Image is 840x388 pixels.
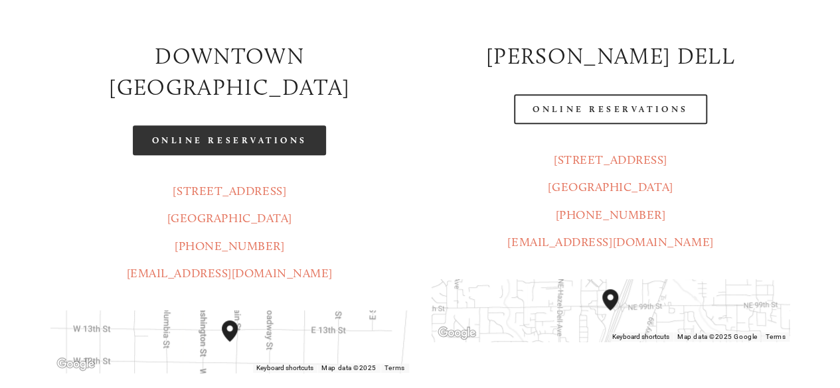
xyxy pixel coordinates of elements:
[173,184,286,198] a: [STREET_ADDRESS]
[765,333,786,340] a: Terms
[597,284,639,337] div: Amaro's Table 816 Northeast 98th Circle Vancouver, WA, 98665, United States
[216,315,259,368] div: Amaro's Table 1220 Main Street vancouver, United States
[384,364,405,371] a: Terms
[127,266,333,281] a: [EMAIL_ADDRESS][DOMAIN_NAME]
[435,324,479,342] a: Open this area in Google Maps (opens a new window)
[677,333,757,340] span: Map data ©2025 Google
[612,332,669,342] button: Keyboard shortcuts
[507,235,713,249] a: [EMAIL_ADDRESS][DOMAIN_NAME]
[133,125,325,155] a: Online Reservations
[556,208,666,222] a: [PHONE_NUMBER]
[554,153,667,167] a: [STREET_ADDRESS]
[175,239,285,253] a: [PHONE_NUMBER]
[54,356,98,373] img: Google
[514,94,707,124] a: Online Reservations
[167,211,292,226] a: [GEOGRAPHIC_DATA]
[256,363,313,373] button: Keyboard shortcuts
[54,356,98,373] a: Open this area in Google Maps (opens a new window)
[548,180,673,194] a: [GEOGRAPHIC_DATA]
[435,324,479,342] img: Google
[321,364,377,371] span: Map data ©2025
